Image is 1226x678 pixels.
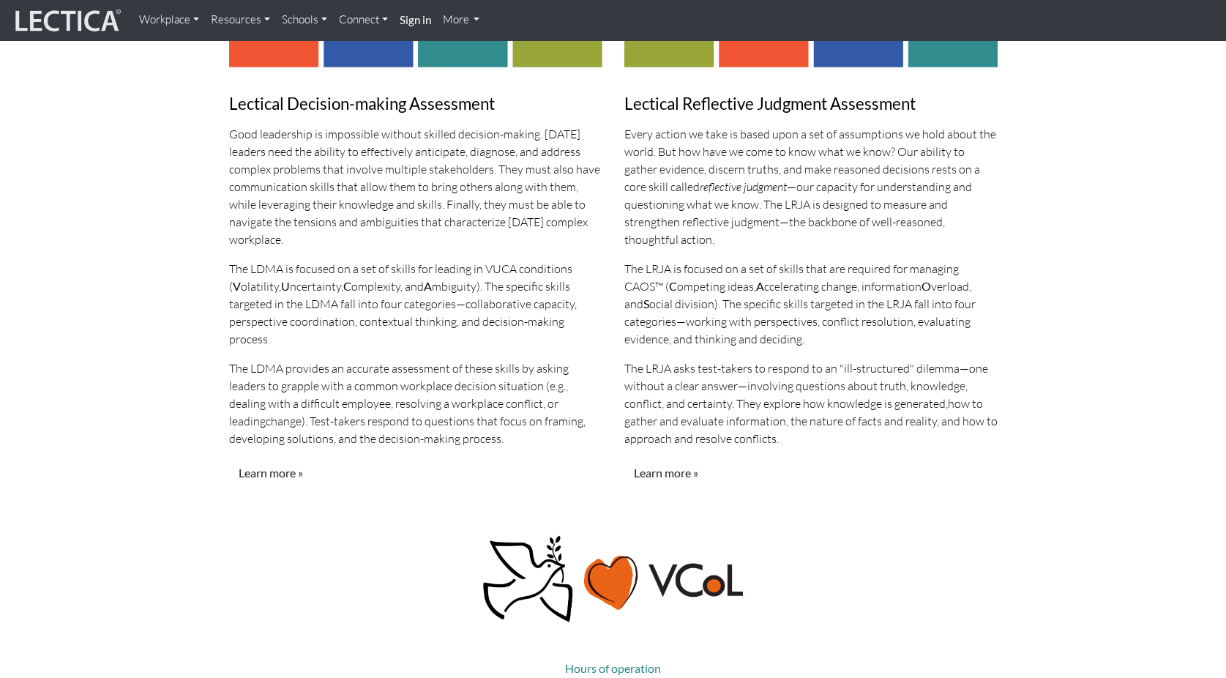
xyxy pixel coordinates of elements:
[424,279,432,293] strong: A
[229,459,313,487] a: Learn more »
[624,360,998,447] p: The LRJA asks test-takers to respond to an "ill-structured" dilemma—one without a clear answer—in...
[624,95,998,113] h3: Lectical Reflective Judgment Assessment
[700,179,787,194] em: reflective judgment
[922,279,931,293] strong: O
[437,6,486,34] a: More
[643,297,649,310] strong: S
[479,534,747,625] img: Peace, love, VCoL
[400,13,431,26] strong: Sign in
[233,279,241,293] strong: V
[669,279,677,293] strong: C
[565,661,661,675] a: Hours of operation
[229,95,602,113] h3: Lectical Decision-making Assessment
[624,260,998,348] p: The LRJA is focused on a set of skills that are required for managing CAOS™ ( ompeting ideas, cce...
[205,6,276,34] a: Resources
[394,6,437,35] a: Sign in
[343,279,351,293] strong: C
[229,360,602,447] p: The LDMA provides an accurate assessment of these skills by asking leaders to grapple with a comm...
[229,125,602,248] p: Good leadership is impossible without skilled decision-making. [DATE] leaders need the ability to...
[756,279,764,293] strong: A
[12,7,122,34] img: lecticalive
[229,260,602,348] p: The LDMA is focused on a set of skills for leading in VUCA conditions ( olatility, ncertainty, om...
[281,279,290,293] strong: U
[276,6,333,34] a: Schools
[333,6,394,34] a: Connect
[624,459,708,487] a: Learn more »
[624,125,998,248] p: Every action we take is based upon a set of assumptions we hold about the world. But how have we ...
[133,6,205,34] a: Workplace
